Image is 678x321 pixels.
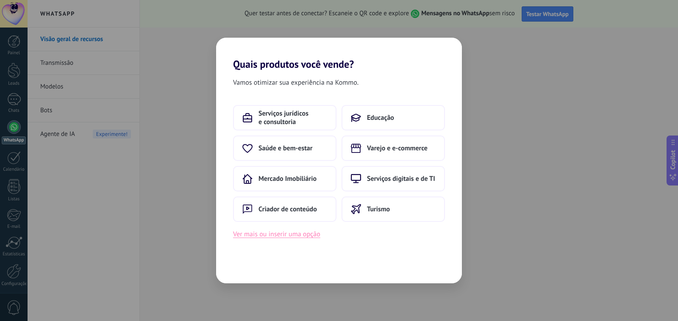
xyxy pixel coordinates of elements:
span: Serviços jurídicos e consultoria [258,109,327,126]
button: Saúde e bem-estar [233,136,336,161]
h2: Quais produtos você vende? [216,38,462,70]
button: Ver mais ou inserir uma opção [233,229,320,240]
span: Educação [367,113,394,122]
button: Serviços jurídicos e consultoria [233,105,336,130]
button: Varejo e e-commerce [342,136,445,161]
button: Educação [342,105,445,130]
span: Saúde e bem-estar [258,144,312,152]
span: Varejo e e-commerce [367,144,428,152]
span: Serviços digitais e de TI [367,174,435,183]
button: Turismo [342,196,445,222]
span: Mercado Imobiliário [258,174,317,183]
span: Criador de conteúdo [258,205,317,213]
button: Criador de conteúdo [233,196,336,222]
span: Turismo [367,205,390,213]
button: Serviços digitais e de TI [342,166,445,191]
span: Vamos otimizar sua experiência na Kommo. [233,77,358,88]
button: Mercado Imobiliário [233,166,336,191]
